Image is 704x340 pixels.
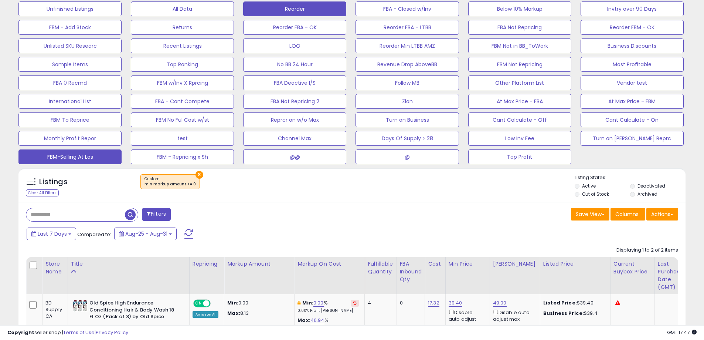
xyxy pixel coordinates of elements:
button: Channel Max [243,131,346,146]
button: Reorder FBM - OK [581,20,684,35]
button: Turn on Business [356,112,459,127]
button: Reprcr on w/o Max [243,112,346,127]
button: Reorder FBA - OK [243,20,346,35]
b: Min: [302,299,313,306]
a: 49.00 [493,299,507,307]
div: [PERSON_NAME] [493,260,537,268]
button: Turn on [PERSON_NAME] Reprc [581,131,684,146]
div: Markup on Cost [297,260,361,268]
button: Follow MB [356,75,459,90]
a: Privacy Policy [96,329,128,336]
img: 51bIimTaRwL._SL40_.jpg [73,300,88,312]
div: Fulfillable Quantity [368,260,393,276]
button: FBM-Selling At Los [18,149,122,164]
button: At Max Price - FBM [581,94,684,109]
button: FBM Not Repricing [468,57,571,72]
button: Vendor test [581,75,684,90]
strong: Min: [227,299,238,306]
span: ON [194,300,203,307]
p: 0.00 [227,300,289,306]
div: Clear All Filters [26,189,59,196]
span: Compared to: [77,231,111,238]
button: Returns [131,20,234,35]
label: Archived [637,191,657,197]
button: Reorder FBA - LTBB [356,20,459,35]
button: FBA Not Repricing 2 [243,94,346,109]
th: The percentage added to the cost of goods (COGS) that forms the calculator for Min & Max prices. [295,257,365,294]
button: Top Profit [468,149,571,164]
div: Min Price [449,260,487,268]
button: Last 7 Days [27,228,76,240]
span: Custom: [144,176,196,187]
button: FBM - Repricing x Sh [131,149,234,164]
button: Business Discounts [581,38,684,53]
button: @ [356,149,459,164]
button: Zion [356,94,459,109]
button: Filters [142,208,171,221]
strong: Copyright [7,329,34,336]
button: No BB 24 Hour [243,57,346,72]
a: 46.94 [310,317,324,324]
div: % [297,300,359,313]
div: seller snap | | [7,329,128,336]
button: All Data [131,1,234,16]
strong: Max: [227,310,240,317]
button: @@ [243,149,346,164]
a: 39.40 [449,299,462,307]
p: Listing States: [575,174,686,181]
button: Save View [571,208,609,221]
button: FBA - Cant Compete [131,94,234,109]
span: Last 7 Days [38,230,67,238]
div: Repricing [193,260,221,268]
div: Disable auto adjust min [449,308,484,330]
button: International List [18,94,122,109]
span: Columns [615,211,639,218]
button: FBA Not Repricing [468,20,571,35]
button: Top Ranking [131,57,234,72]
label: Deactivated [637,183,665,189]
span: OFF [210,300,221,307]
button: Sample Items [18,57,122,72]
div: Amazon AI [193,311,218,318]
div: 4 [368,300,391,306]
div: Displaying 1 to 2 of 2 items [616,247,678,254]
button: FBM No Ful Cost w/st [131,112,234,127]
a: 0.00 [313,299,324,307]
button: × [195,171,203,179]
button: Cant Calculate - On [581,112,684,127]
div: Cost [428,260,442,268]
button: test [131,131,234,146]
div: 0 [400,300,419,306]
button: Reorder [243,1,346,16]
div: Listed Price [543,260,607,268]
div: FBA inbound Qty [400,260,422,283]
b: Listed Price: [543,299,577,306]
div: Title [71,260,186,268]
div: Current Buybox Price [613,260,652,276]
a: 17.32 [428,299,439,307]
button: Reorder Min LTBB AMZ [356,38,459,53]
div: $39.40 [543,300,605,306]
button: Actions [646,208,678,221]
button: FBM Not in BB_ToWork [468,38,571,53]
button: Aug-25 - Aug-31 [114,228,177,240]
a: Terms of Use [63,329,95,336]
button: Unfinished Listings [18,1,122,16]
div: Markup Amount [227,260,291,268]
div: Last Purchase Date (GMT) [658,260,685,291]
button: Invtry over 90 Days [581,1,684,16]
button: Cant Calculate - Off [468,112,571,127]
button: Below 10% Markup [468,1,571,16]
button: Revenue Drop AboveBB [356,57,459,72]
label: Out of Stock [582,191,609,197]
div: min markup amount <= 0 [144,182,196,187]
button: FBA Deactive I/S [243,75,346,90]
button: Recent Listings [131,38,234,53]
button: Unlisted SKU Researc [18,38,122,53]
p: 0.00% Profit [PERSON_NAME] [297,308,359,313]
button: FBA - Closed w/Inv [356,1,459,16]
button: Other Platform List [468,75,571,90]
div: % [297,317,359,331]
button: Columns [611,208,645,221]
button: FBM - Add Stock [18,20,122,35]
